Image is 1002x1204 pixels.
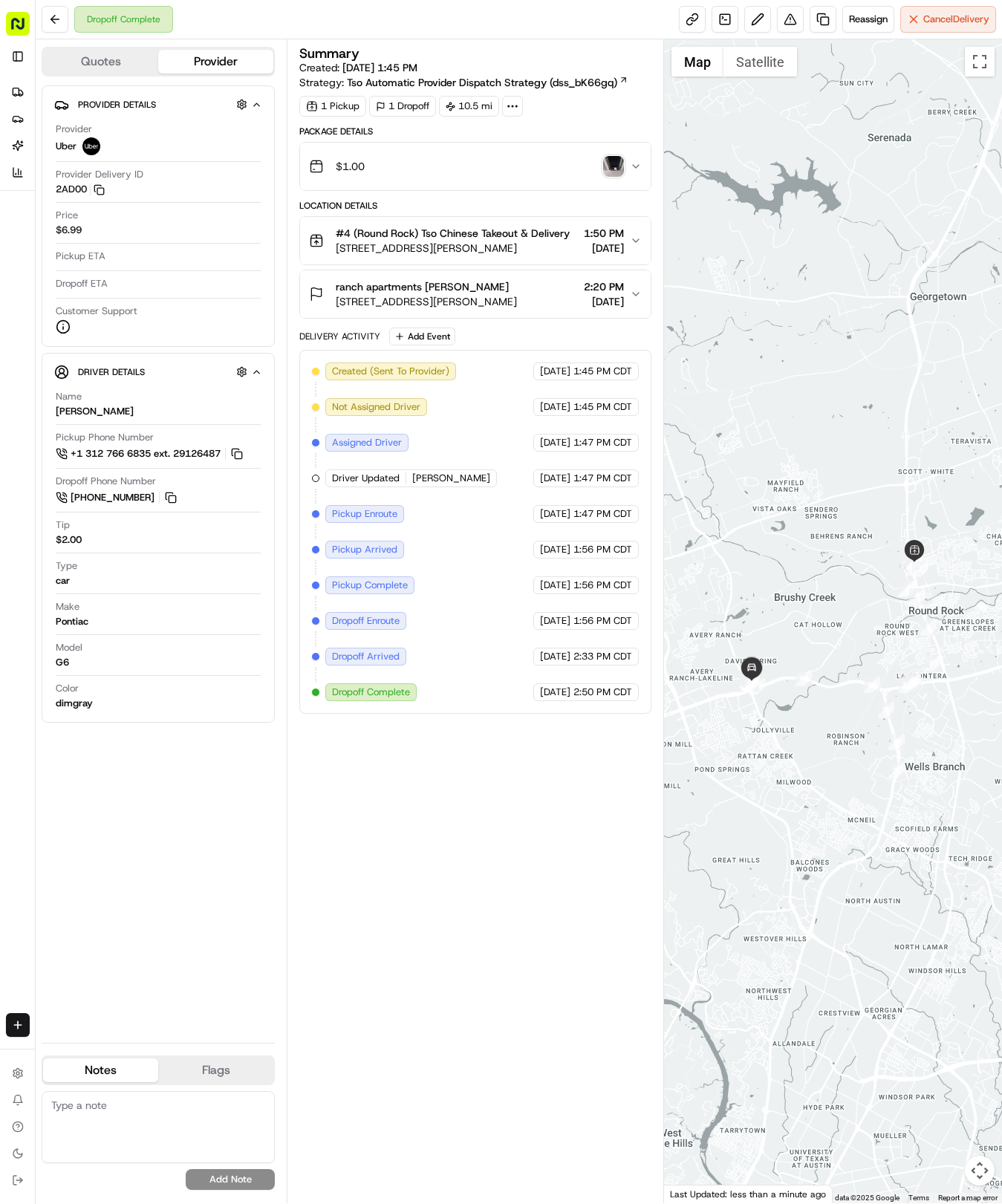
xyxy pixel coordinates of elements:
div: 6 [906,553,923,570]
button: Reassign [842,6,894,33]
button: Toggle fullscreen view [965,47,995,77]
span: Dropoff Complete [332,686,410,699]
div: 19 [796,670,812,686]
span: 1:50 PM [584,226,624,241]
span: Make [56,600,79,614]
div: Location Details [299,200,651,212]
div: 1 [898,581,914,597]
span: [DATE] [540,543,570,556]
span: 1:56 PM CDT [573,614,632,628]
div: 9 [920,619,937,636]
div: 28 [742,674,758,690]
h3: Summary [299,47,360,60]
button: Provider Details [54,92,262,117]
span: [STREET_ADDRESS][PERSON_NAME] [336,241,570,256]
button: Flags [158,1058,273,1082]
span: Uber [56,140,77,153]
span: Name [56,390,82,403]
div: 3 [905,559,922,576]
button: ranch apartments [PERSON_NAME][STREET_ADDRESS][PERSON_NAME]2:20 PM[DATE] [300,270,650,318]
div: G6 [56,656,69,669]
div: 18 [864,677,880,693]
span: Provider Delivery ID [56,168,143,181]
div: Pontiac [56,615,88,628]
span: [DATE] [540,365,570,378]
span: [DATE] [540,686,570,699]
div: 10.5 mi [439,96,499,117]
button: Map camera controls [965,1156,995,1185]
div: 7 [912,561,928,577]
span: Price [56,209,78,222]
a: +1 312 766 6835 ext. 29126487 [56,446,245,462]
span: 2:50 PM CDT [573,686,632,699]
button: #4 (Round Rock) Tso Chinese Takeout & Delivery[STREET_ADDRESS][PERSON_NAME]1:50 PM[DATE] [300,217,650,264]
div: 29 [744,675,760,692]
div: 8 [909,588,925,605]
span: Driver Details [78,366,145,378]
span: Pickup Enroute [332,507,397,521]
button: CancelDelivery [900,6,996,33]
span: [DATE] [540,650,570,663]
span: [DATE] [540,507,570,521]
span: [DATE] [540,400,570,414]
span: Dropoff Arrived [332,650,400,663]
div: Last Updated: less than a minute ago [664,1185,833,1203]
span: 1:45 PM CDT [573,400,632,414]
span: Tip [56,518,70,532]
div: Package Details [299,126,651,137]
span: 1:47 PM CDT [573,436,632,449]
span: Pickup Phone Number [56,431,154,444]
span: 1:56 PM CDT [573,579,632,592]
span: Pickup ETA [56,250,105,263]
span: Assigned Driver [332,436,402,449]
button: Show satellite imagery [723,47,797,77]
span: Created (Sent To Provider) [332,365,449,378]
a: Tso Automatic Provider Dispatch Strategy (dss_bK66gq) [347,75,628,90]
img: uber-new-logo.jpeg [82,137,100,155]
div: 1 Pickup [299,96,366,117]
img: Google [668,1184,717,1203]
div: 20 [749,678,765,694]
span: 1:45 PM CDT [573,365,632,378]
div: 22 [740,672,756,689]
span: [DATE] [540,472,570,485]
div: [PERSON_NAME] [56,405,134,418]
button: [PHONE_NUMBER] [56,489,179,506]
span: $1.00 [336,159,365,174]
span: ranch apartments [PERSON_NAME] [336,279,509,294]
span: Color [56,682,79,695]
span: Customer Support [56,305,137,318]
button: Add Event [389,328,455,345]
span: [DATE] [540,614,570,628]
button: Show street map [671,47,723,77]
span: #4 (Round Rock) Tso Chinese Takeout & Delivery [336,226,570,241]
div: $2.00 [56,533,82,547]
span: [DATE] [540,579,570,592]
div: 14 [899,677,915,693]
span: +1 312 766 6835 ext. 29126487 [71,447,221,461]
a: Terms (opens in new tab) [908,1194,929,1202]
span: Tso Automatic Provider Dispatch Strategy (dss_bK66gq) [347,75,617,90]
div: 13 [905,674,921,690]
span: Pickup Complete [332,579,408,592]
span: 1:47 PM CDT [573,507,632,521]
span: $6.99 [56,224,82,237]
span: Map data ©2025 Google [819,1194,899,1202]
div: 16 [888,762,905,778]
div: 2 [901,579,917,596]
div: 27 [741,674,758,691]
div: 11 [902,671,919,688]
div: 1 Dropoff [369,96,436,117]
span: [PHONE_NUMBER] [71,491,154,504]
span: Model [56,641,82,654]
span: 2:33 PM CDT [573,650,632,663]
a: Report a map error [938,1194,998,1202]
span: Provider [56,123,92,136]
span: [DATE] 1:45 PM [342,61,417,74]
div: 17 [888,734,905,750]
span: Provider Details [78,99,156,111]
div: 15 [878,702,894,718]
span: [PERSON_NAME] [412,472,490,485]
span: 2:20 PM [584,279,624,294]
